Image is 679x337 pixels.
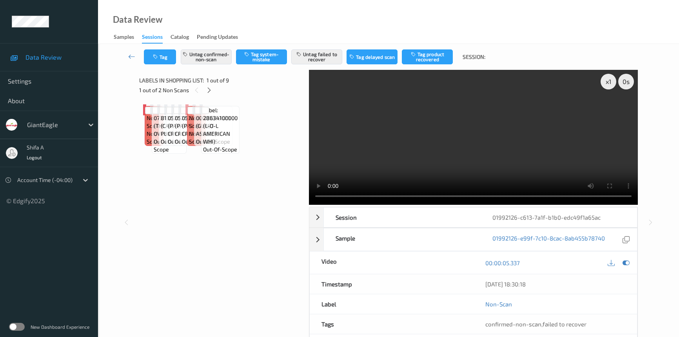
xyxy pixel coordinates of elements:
[171,33,189,43] div: Catalog
[485,280,626,288] div: [DATE] 18:30:18
[618,74,634,89] div: 0 s
[147,106,162,130] span: Label: Non-Scan
[171,32,197,43] a: Catalog
[147,130,162,146] span: non-scan
[463,53,485,61] span: Session:
[309,207,637,228] div: Session01992126-c613-7a1f-b1b0-edc49f1a65ac
[197,33,238,43] div: Pending Updates
[154,106,185,138] span: Label: 07313203111 (THE RUSTIK OVEN SO)
[142,32,171,44] a: Sessions
[175,138,209,146] span: out-of-scope
[161,138,195,146] span: out-of-scope
[113,16,162,24] div: Data Review
[347,49,398,64] button: Tag delayed scan
[402,49,453,64] button: Tag product recovered
[168,106,202,138] span: Label: 05260304120 (PACIFIC ORG CREAM )
[144,49,176,64] button: Tag
[196,138,230,146] span: out-of-scope
[310,251,474,274] div: Video
[601,74,616,89] div: x 1
[236,49,287,64] button: Tag system-mistake
[310,274,474,294] div: Timestamp
[189,130,204,146] span: non-scan
[485,321,541,328] span: confirmed-non-scan
[154,138,185,153] span: out-of-scope
[291,49,342,64] button: Untag failed to recover
[324,208,481,227] div: Session
[182,138,216,146] span: out-of-scope
[309,228,637,251] div: Sample01992126-e99f-7c10-8cac-8ab455b78740
[481,208,637,227] div: 01992126-c613-7a1f-b1b0-edc49f1a65ac
[181,49,232,64] button: Untag confirmed-non-scan
[197,32,246,43] a: Pending Updates
[492,234,605,245] a: 01992126-e99f-7c10-8cac-8ab455b78740
[324,228,481,251] div: Sample
[310,294,474,314] div: Label
[182,106,216,138] span: Label: 05260304120 (PACIFIC ORG CREAM )
[175,106,209,138] span: Label: 05260304120 (PACIFIC ORG CREAM )
[142,33,163,44] div: Sessions
[485,259,520,267] a: 00:00:05.337
[139,77,204,84] span: Labels in shopping list:
[161,106,195,138] span: Label: 81363602087 (CALIFIA PUMPKIN CR)
[485,321,586,328] span: ,
[114,33,134,43] div: Samples
[139,85,304,95] div: 1 out of 2 Non Scans
[543,321,586,328] span: failed to recover
[203,106,238,146] span: Label: 28634100000 (L-O-L AMERICAN WHI)
[310,314,474,334] div: Tags
[207,77,229,84] span: 1 out of 9
[203,146,237,153] span: out-of-scope
[196,106,231,138] span: Label: 00000009023 (GUEST ASSIST )
[168,138,202,146] span: out-of-scope
[485,300,512,308] a: Non-Scan
[189,106,204,130] span: Label: Non-Scan
[114,32,142,43] a: Samples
